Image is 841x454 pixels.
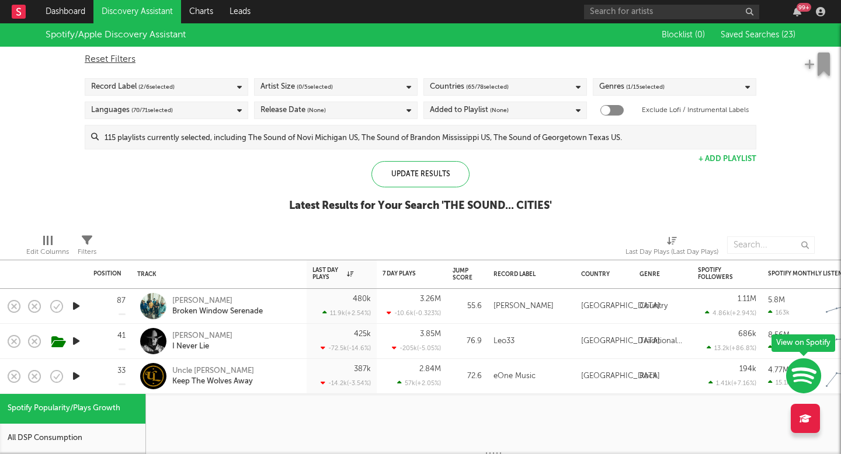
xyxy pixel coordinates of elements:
div: I Never Lie [172,341,232,352]
div: 4.77M [768,366,789,374]
div: Added to Playlist [430,103,509,117]
div: Last Day Plays (Last Day Plays) [625,231,718,264]
input: Search for artists [584,5,759,19]
div: Record Label [91,80,175,94]
div: Last Day Plays (Last Day Plays) [625,245,718,259]
div: Keep The Wolves Away [172,376,254,387]
div: 11.9k ( +2.54 % ) [322,309,371,317]
div: Edit Columns [26,245,69,259]
a: Uncle [PERSON_NAME]Keep The Wolves Away [172,366,254,387]
span: ( 1 / 15 selected) [626,80,665,94]
div: 90.4k [768,344,793,351]
div: Genres [599,80,665,94]
div: Uncle [PERSON_NAME] [172,366,254,376]
span: Saved Searches [721,31,795,39]
div: Track [137,271,295,278]
div: [GEOGRAPHIC_DATA] [581,334,660,348]
div: 13.2k ( +86.8 % ) [707,344,756,352]
div: Record Label [494,271,564,278]
div: 686k [738,330,756,338]
button: 99+ [793,7,801,16]
div: 33 [117,367,126,375]
div: Jump Score [453,267,472,281]
div: Edit Columns [26,231,69,264]
div: Genre [640,271,680,278]
div: Position [93,270,121,277]
div: -10.6k ( -0.323 % ) [387,309,441,317]
div: -72.5k ( -14.6 % ) [321,344,371,352]
div: -205k ( -5.05 % ) [392,344,441,352]
div: 57k ( +2.05 % ) [397,379,441,387]
div: 480k [353,295,371,303]
input: 115 playlists currently selected, including The Sound of Novi Michigan US, The Sound of Brandon M... [99,125,756,149]
a: [PERSON_NAME]Broken Window Serenade [172,296,263,317]
div: Traditional Country [640,334,686,348]
div: Filters [78,231,96,264]
div: Country [581,271,622,278]
div: 163k [768,309,790,316]
div: Filters [78,245,96,259]
span: ( 65 / 78 selected) [466,80,509,94]
div: eOne Music [494,369,536,383]
span: ( 70 / 71 selected) [131,103,173,117]
div: Country [640,299,668,313]
button: Saved Searches (23) [717,30,795,40]
div: [GEOGRAPHIC_DATA] [581,299,660,313]
button: + Add Playlist [698,155,756,163]
div: 87 [117,297,126,305]
input: Search... [727,236,815,254]
div: Artist Size [260,80,333,94]
a: [PERSON_NAME]I Never Lie [172,331,232,352]
div: 3.85M [420,330,441,338]
div: 76.9 [453,334,482,348]
div: Spotify Followers [698,267,739,281]
div: 425k [354,330,371,338]
span: (None) [307,103,326,117]
span: ( 0 / 5 selected) [297,80,333,94]
div: 4.86k ( +2.94 % ) [705,309,756,317]
div: Reset Filters [85,53,756,67]
div: Languages [91,103,173,117]
div: 387k [354,365,371,373]
span: ( 23 ) [781,31,795,39]
div: Leo33 [494,334,515,348]
div: Countries [430,80,509,94]
div: Release Date [260,103,326,117]
div: 7 Day Plays [383,270,423,277]
div: 99 + [797,3,811,12]
span: (None) [490,103,509,117]
label: Exclude Lofi / Instrumental Labels [642,103,749,117]
div: 1.41k ( +7.16 % ) [708,379,756,387]
span: Blocklist [662,31,705,39]
div: Latest Results for Your Search ' THE SOUND... CITIES ' [289,199,552,213]
div: [PERSON_NAME] [494,299,554,313]
div: 72.6 [453,369,482,383]
div: 194k [739,365,756,373]
div: 15.1k [768,379,790,386]
div: 5.8M [768,296,785,304]
div: Last Day Plays [312,267,353,281]
div: 8.56M [768,331,790,339]
div: [PERSON_NAME] [172,296,263,306]
span: ( 0 ) [695,31,705,39]
div: [PERSON_NAME] [172,331,232,341]
div: Rock [640,369,657,383]
div: Broken Window Serenade [172,306,263,317]
div: [GEOGRAPHIC_DATA] [581,369,660,383]
div: -14.2k ( -3.54 % ) [321,379,371,387]
div: View on Spotify [772,334,835,352]
div: Spotify/Apple Discovery Assistant [46,28,186,42]
div: 3.26M [420,295,441,303]
div: 2.84M [419,365,441,373]
span: ( 2 / 6 selected) [138,80,175,94]
div: 1.11M [738,295,756,303]
div: Update Results [371,161,470,187]
div: 55.6 [453,299,482,313]
div: 41 [117,332,126,340]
